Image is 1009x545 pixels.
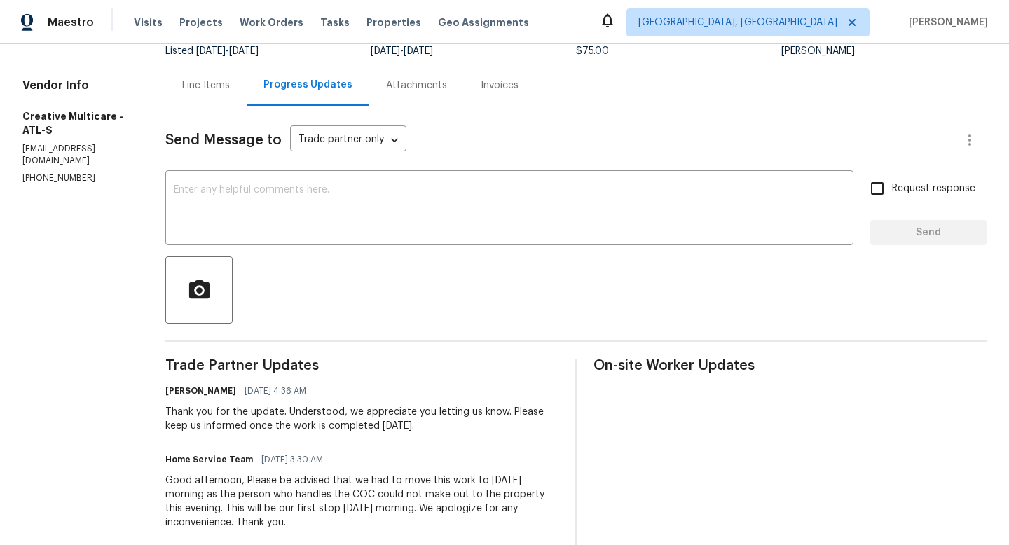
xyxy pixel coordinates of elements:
[245,384,306,398] span: [DATE] 4:36 AM
[438,15,529,29] span: Geo Assignments
[22,143,132,167] p: [EMAIL_ADDRESS][DOMAIN_NAME]
[165,359,558,373] span: Trade Partner Updates
[404,46,433,56] span: [DATE]
[261,453,323,467] span: [DATE] 3:30 AM
[196,46,259,56] span: -
[134,15,163,29] span: Visits
[165,46,259,56] span: Listed
[371,46,400,56] span: [DATE]
[638,15,837,29] span: [GEOGRAPHIC_DATA], [GEOGRAPHIC_DATA]
[903,15,988,29] span: [PERSON_NAME]
[165,133,282,147] span: Send Message to
[182,78,230,92] div: Line Items
[320,18,350,27] span: Tasks
[386,78,447,92] div: Attachments
[179,15,223,29] span: Projects
[165,405,558,433] div: Thank you for the update. Understood, we appreciate you letting us know. Please keep us informed ...
[481,78,519,92] div: Invoices
[892,181,975,196] span: Request response
[576,46,609,56] span: $75.00
[229,46,259,56] span: [DATE]
[196,46,226,56] span: [DATE]
[263,78,352,92] div: Progress Updates
[165,474,558,530] div: Good afternoon, Please be advised that we had to move this work to [DATE] morning as the person w...
[371,46,433,56] span: -
[290,129,406,152] div: Trade partner only
[22,109,132,137] h5: Creative Multicare - ATL-S
[366,15,421,29] span: Properties
[165,453,253,467] h6: Home Service Team
[240,15,303,29] span: Work Orders
[48,15,94,29] span: Maestro
[22,172,132,184] p: [PHONE_NUMBER]
[165,384,236,398] h6: [PERSON_NAME]
[781,46,987,56] div: [PERSON_NAME]
[22,78,132,92] h4: Vendor Info
[593,359,987,373] span: On-site Worker Updates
